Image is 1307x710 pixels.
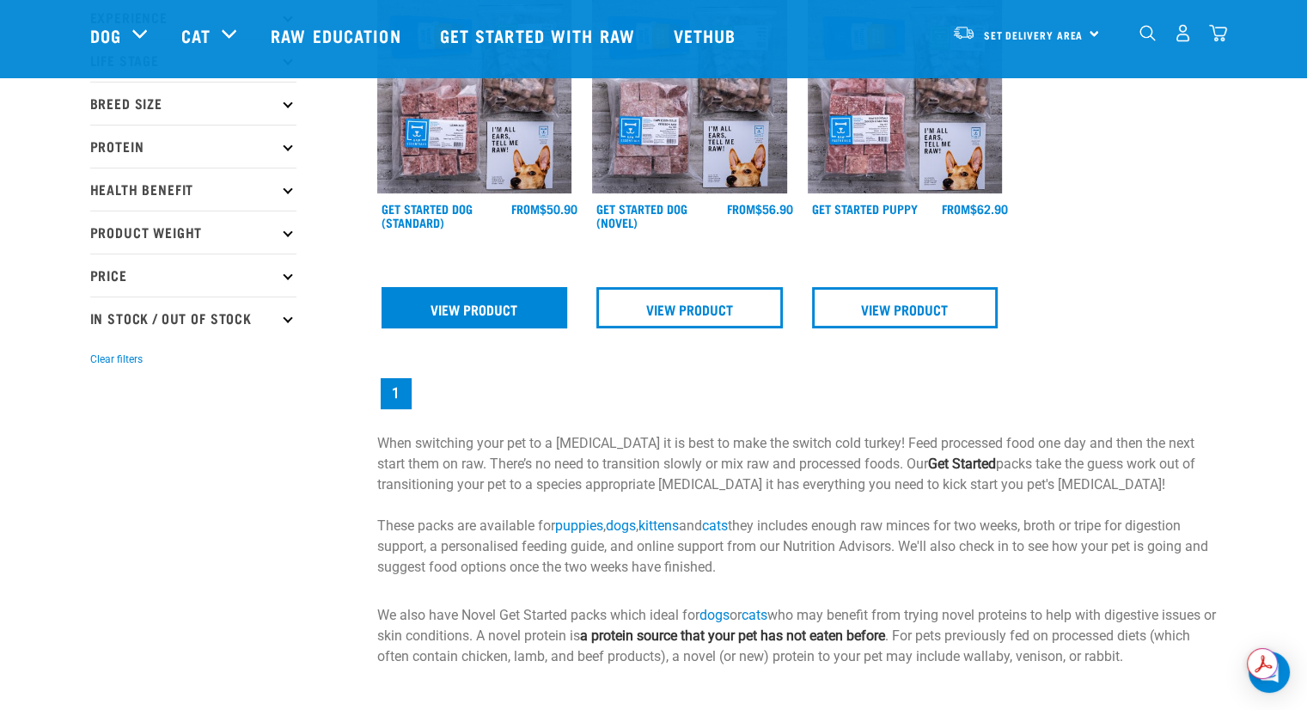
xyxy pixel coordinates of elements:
a: Get started with Raw [423,1,657,70]
a: Vethub [657,1,758,70]
strong: Get Started [928,456,996,472]
div: $50.90 [511,202,577,216]
span: FROM [942,205,970,211]
p: Price [90,254,296,297]
p: Protein [90,125,296,168]
nav: pagination [377,375,1218,413]
div: $62.90 [942,202,1008,216]
a: dogs [606,517,636,534]
a: View Product [812,287,999,328]
a: kittens [638,517,679,534]
a: puppies [555,517,603,534]
button: Clear filters [90,352,143,367]
span: FROM [511,205,540,211]
p: Product Weight [90,211,296,254]
a: dogs [699,607,730,623]
a: View Product [596,287,783,328]
p: We also have Novel Get Started packs which ideal for or who may benefit from trying novel protein... [377,605,1218,667]
div: $56.90 [727,202,793,216]
img: home-icon@2x.png [1209,24,1227,42]
img: van-moving.png [952,25,975,40]
a: Dog [90,22,121,48]
span: Set Delivery Area [984,32,1084,38]
span: FROM [727,205,755,211]
p: In Stock / Out Of Stock [90,297,296,340]
p: When switching your pet to a [MEDICAL_DATA] it is best to make the switch cold turkey! Feed proce... [377,433,1218,578]
a: Get Started Dog (Novel) [596,205,687,225]
p: Health Benefit [90,168,296,211]
a: Cat [181,22,211,48]
a: Get Started Puppy [812,205,918,211]
strong: a protein source that your pet has not eaten before [580,627,885,644]
a: cats [742,607,767,623]
a: View Product [382,287,568,328]
img: home-icon-1@2x.png [1139,25,1156,41]
a: cats [702,517,728,534]
p: Breed Size [90,82,296,125]
a: Raw Education [253,1,422,70]
a: Get Started Dog (Standard) [382,205,473,225]
img: user.png [1174,24,1192,42]
a: Page 1 [381,378,412,409]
